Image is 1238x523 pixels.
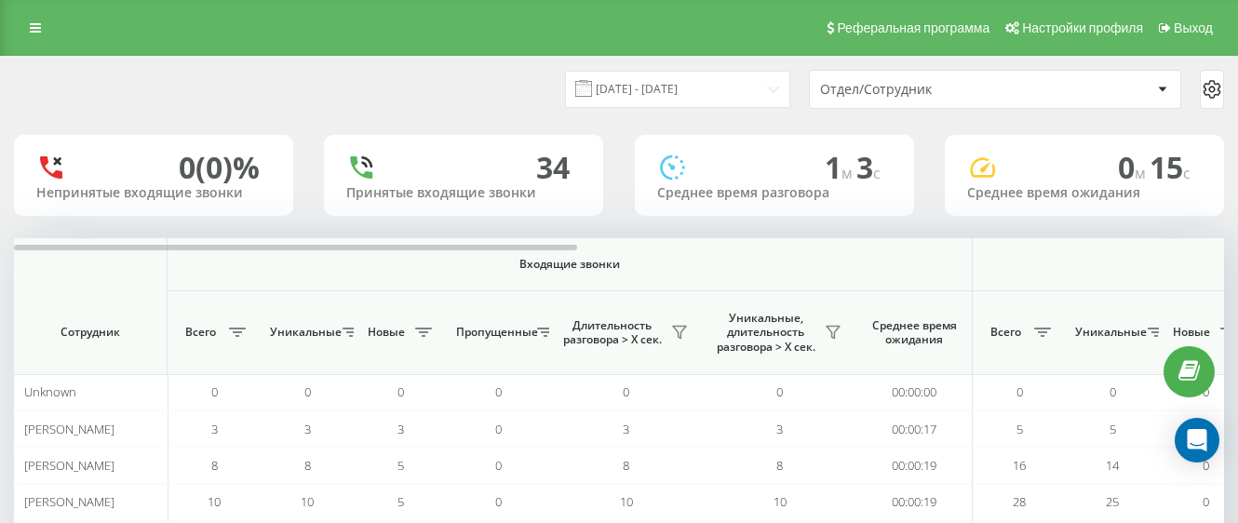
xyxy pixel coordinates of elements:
span: 0 [1118,147,1150,187]
span: 0 [211,383,218,400]
span: Длительность разговора > Х сек. [558,318,666,347]
td: 00:00:17 [856,410,973,447]
span: 25 [1106,493,1119,510]
span: Сотрудник [30,325,151,340]
span: [PERSON_NAME] [24,421,114,437]
td: 00:00:00 [856,374,973,410]
span: 3 [623,421,629,437]
span: 0 [1203,457,1209,474]
span: Unknown [24,383,76,400]
span: Уникальные [270,325,337,340]
span: 3 [397,421,404,437]
span: 0 [1110,383,1116,400]
span: 15 [1150,147,1191,187]
span: 28 [1013,493,1026,510]
span: 0 [495,421,502,437]
span: 14 [1106,457,1119,474]
span: Среднее время ожидания [870,318,958,347]
span: 3 [211,421,218,437]
div: Непринятые входящие звонки [36,185,271,201]
div: Среднее время разговора [657,185,892,201]
span: 10 [301,493,314,510]
span: 16 [1013,457,1026,474]
span: [PERSON_NAME] [24,457,114,474]
span: 0 [1203,493,1209,510]
span: 3 [776,421,783,437]
span: 8 [776,457,783,474]
span: Выход [1174,20,1213,35]
span: Новые [1168,325,1215,340]
span: 1 [825,147,856,187]
span: 3 [856,147,881,187]
span: 0 [1016,383,1023,400]
span: [PERSON_NAME] [24,493,114,510]
div: 0 (0)% [179,150,260,185]
span: 10 [620,493,633,510]
span: м [841,163,856,183]
span: Реферальная программа [837,20,989,35]
span: Новые [363,325,410,340]
div: Среднее время ожидания [967,185,1202,201]
span: 10 [774,493,787,510]
span: 0 [495,383,502,400]
span: Входящие звонки [216,257,923,272]
div: Open Intercom Messenger [1175,418,1219,463]
span: 0 [776,383,783,400]
span: 5 [397,457,404,474]
span: 0 [495,457,502,474]
td: 00:00:19 [856,484,973,520]
span: 8 [304,457,311,474]
span: 8 [623,457,629,474]
div: 34 [536,150,570,185]
span: c [873,163,881,183]
span: 0 [495,493,502,510]
span: Пропущенные [456,325,532,340]
td: 00:00:19 [856,448,973,484]
span: 5 [1110,421,1116,437]
div: Отдел/Сотрудник [820,82,1043,98]
span: 8 [211,457,218,474]
span: Уникальные [1075,325,1142,340]
span: 3 [304,421,311,437]
span: Настройки профиля [1022,20,1143,35]
span: Всего [982,325,1029,340]
span: Всего [177,325,223,340]
span: c [1183,163,1191,183]
div: Принятые входящие звонки [346,185,581,201]
span: 5 [1016,421,1023,437]
span: Уникальные, длительность разговора > Х сек. [712,311,819,355]
span: м [1135,163,1150,183]
span: 0 [304,383,311,400]
span: 10 [208,493,221,510]
span: 5 [397,493,404,510]
span: 0 [623,383,629,400]
span: 0 [397,383,404,400]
